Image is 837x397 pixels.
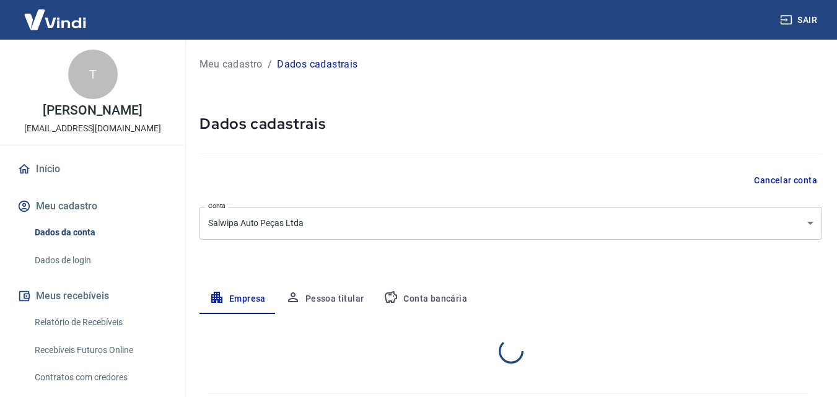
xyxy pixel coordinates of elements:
[749,169,822,192] button: Cancelar conta
[15,1,95,38] img: Vindi
[30,310,170,335] a: Relatório de Recebíveis
[15,282,170,310] button: Meus recebíveis
[43,104,142,117] p: [PERSON_NAME]
[30,338,170,363] a: Recebíveis Futuros Online
[30,365,170,390] a: Contratos com credores
[199,114,822,134] h5: Dados cadastrais
[199,284,276,314] button: Empresa
[208,201,226,211] label: Conta
[277,57,357,72] p: Dados cadastrais
[268,57,272,72] p: /
[15,155,170,183] a: Início
[68,50,118,99] div: T
[276,284,374,314] button: Pessoa titular
[30,248,170,273] a: Dados de login
[199,57,263,72] a: Meu cadastro
[778,9,822,32] button: Sair
[15,193,170,220] button: Meu cadastro
[199,207,822,240] div: Salwipa Auto Peças Ltda
[374,284,477,314] button: Conta bancária
[24,122,161,135] p: [EMAIL_ADDRESS][DOMAIN_NAME]
[30,220,170,245] a: Dados da conta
